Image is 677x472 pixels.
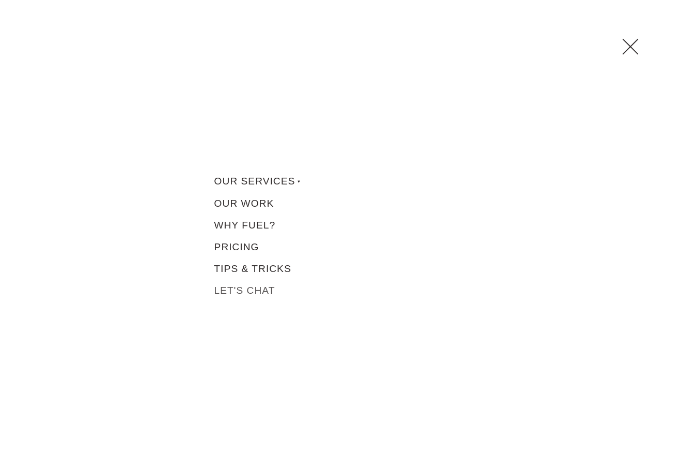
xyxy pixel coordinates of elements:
[209,236,468,258] a: Pricing
[209,214,468,236] a: Why Fuel?
[209,170,468,192] a: Our Services
[209,192,468,214] a: Our Work
[209,258,468,280] a: Tips & Tricks
[209,280,468,302] a: Let's Chat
